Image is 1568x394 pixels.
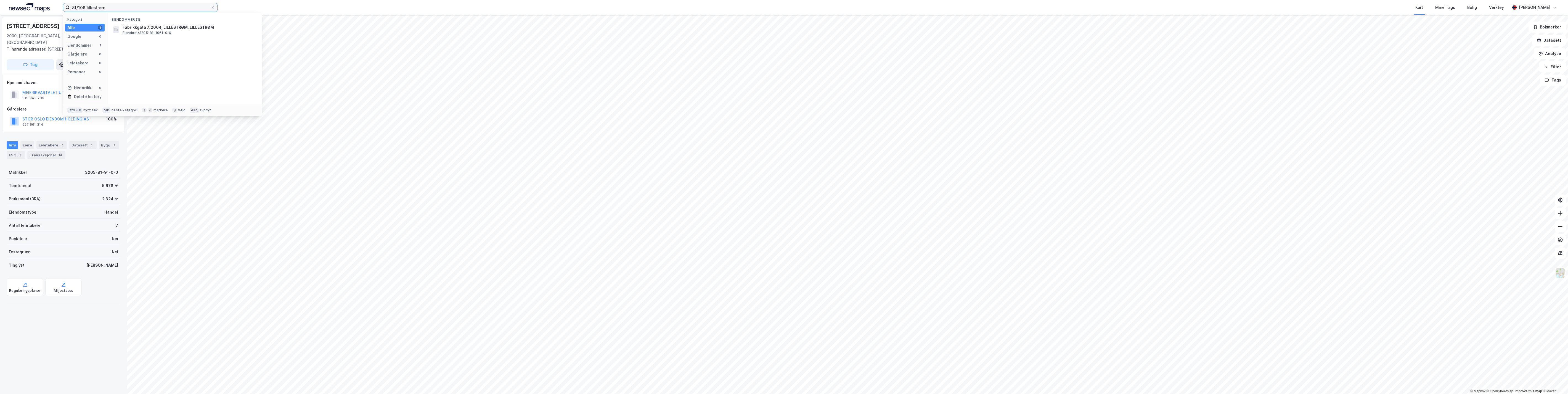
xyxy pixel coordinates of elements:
[7,22,61,30] div: [STREET_ADDRESS]
[67,24,75,31] div: Alle
[9,196,41,202] div: Bruksareal (BRA)
[67,69,85,75] div: Personer
[67,60,89,66] div: Leietakere
[67,85,91,91] div: Historikk
[102,107,111,113] div: tab
[67,107,82,113] div: Ctrl + k
[98,61,102,65] div: 0
[1487,389,1513,393] a: OpenStreetMap
[1555,268,1566,278] img: Z
[1529,22,1566,33] button: Bokmerker
[1415,4,1423,11] div: Kart
[1534,48,1566,59] button: Analyse
[9,235,27,242] div: Punktleie
[99,141,119,149] div: Bygg
[112,249,118,255] div: Nei
[27,151,65,159] div: Transaksjoner
[85,169,118,176] div: 3205-81-91-0-0
[98,86,102,90] div: 0
[20,141,34,149] div: Eiere
[200,108,211,112] div: avbryt
[54,288,73,293] div: Miljøstatus
[9,288,40,293] div: Reguleringsplaner
[98,34,102,39] div: 0
[9,249,30,255] div: Festegrunn
[1540,367,1568,394] iframe: Chat Widget
[67,17,105,22] div: Kategori
[57,152,63,158] div: 14
[22,96,44,100] div: 919 943 785
[1519,4,1550,11] div: [PERSON_NAME]
[123,24,255,31] span: Fabrikkgata 7, 2004, LILLESTRØM, LILLESTRØM
[9,182,31,189] div: Tomteareal
[1532,35,1566,46] button: Datasett
[7,106,120,112] div: Gårdeiere
[83,108,98,112] div: nytt søk
[98,70,102,74] div: 0
[59,142,65,148] div: 7
[7,59,54,70] button: Tag
[67,51,87,57] div: Gårdeiere
[7,47,47,51] span: Tilhørende adresser:
[9,169,27,176] div: Matrikkel
[9,222,41,229] div: Antall leietakere
[98,52,102,56] div: 0
[7,151,25,159] div: ESG
[1435,4,1455,11] div: Mine Tags
[86,262,118,269] div: [PERSON_NAME]
[178,108,186,112] div: velg
[17,152,23,158] div: 2
[9,3,50,12] img: logo.a4113a55bc3d86da70a041830d287a7e.svg
[112,142,117,148] div: 1
[70,3,211,12] input: Søk på adresse, matrikkel, gårdeiere, leietakere eller personer
[67,42,91,49] div: Eiendommer
[1540,367,1568,394] div: Kontrollprogram for chat
[7,46,116,52] div: [STREET_ADDRESS]
[1470,389,1485,393] a: Mapbox
[67,33,81,40] div: Google
[7,33,92,46] div: 2000, [GEOGRAPHIC_DATA], [GEOGRAPHIC_DATA]
[74,93,102,100] div: Delete history
[98,25,102,30] div: 1
[106,116,117,122] div: 100%
[112,235,118,242] div: Nei
[116,222,118,229] div: 7
[1467,4,1477,11] div: Bolig
[123,31,171,35] span: Eiendom • 3205-81-1061-0-0
[102,182,118,189] div: 5 678 ㎡
[89,142,94,148] div: 1
[1540,75,1566,86] button: Tags
[7,141,18,149] div: Info
[1515,389,1542,393] a: Improve this map
[1489,4,1504,11] div: Verktøy
[9,262,25,269] div: Tinglyst
[98,43,102,48] div: 1
[104,209,118,216] div: Handel
[190,107,198,113] div: esc
[107,13,262,23] div: Eiendommer (1)
[7,79,120,86] div: Hjemmelshaver
[9,209,36,216] div: Eiendomstype
[112,108,137,112] div: neste kategori
[153,108,168,112] div: markere
[22,122,43,127] div: 927 661 314
[102,196,118,202] div: 2 624 ㎡
[69,141,97,149] div: Datasett
[1539,61,1566,72] button: Filter
[36,141,67,149] div: Leietakere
